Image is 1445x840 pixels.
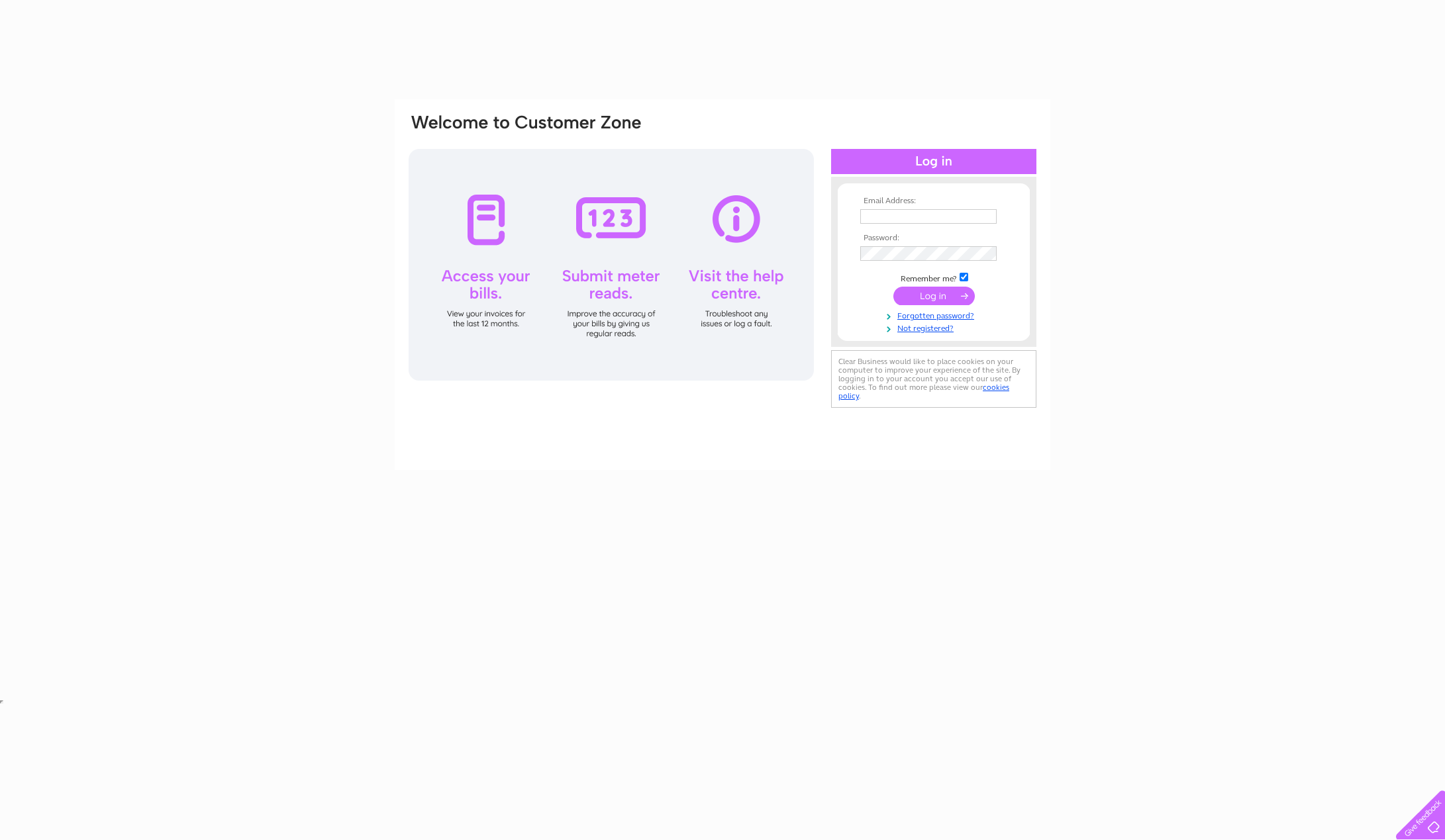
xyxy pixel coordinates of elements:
[857,271,1011,284] td: Remember me?
[860,321,1011,334] a: Not registered?
[893,287,975,305] input: Submit
[831,350,1036,408] div: Clear Business would like to place cookies on your computer to improve your experience of the sit...
[860,308,1011,321] a: Forgotten password?
[838,383,1009,400] a: cookies policy
[857,197,1011,206] th: Email Address:
[857,234,1011,243] th: Password:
